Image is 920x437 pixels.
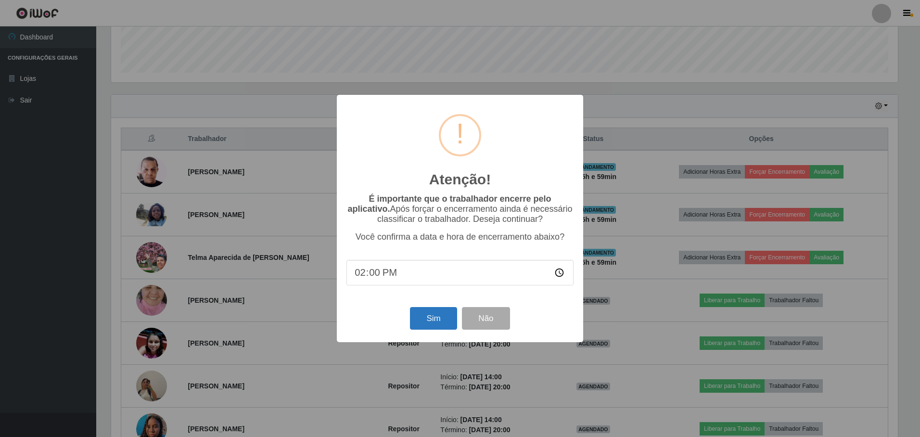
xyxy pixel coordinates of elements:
button: Não [462,307,510,330]
button: Sim [410,307,457,330]
h2: Atenção! [429,171,491,188]
p: Você confirma a data e hora de encerramento abaixo? [346,232,574,242]
p: Após forçar o encerramento ainda é necessário classificar o trabalhador. Deseja continuar? [346,194,574,224]
b: É importante que o trabalhador encerre pelo aplicativo. [347,194,551,214]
